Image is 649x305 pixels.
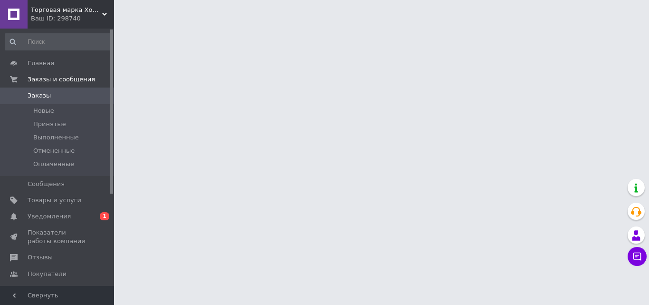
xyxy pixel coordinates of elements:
[100,212,109,220] span: 1
[33,107,54,115] span: Новые
[28,228,88,246] span: Показатели работы компании
[31,14,114,23] div: Ваш ID: 298740
[28,212,71,221] span: Уведомления
[28,180,65,188] span: Сообщения
[33,147,75,155] span: Отмененные
[28,270,67,278] span: Покупатели
[28,196,81,205] span: Товары и услуги
[33,133,79,142] span: Выполненные
[28,91,51,100] span: Заказы
[5,33,112,50] input: Поиск
[28,59,54,68] span: Главная
[28,253,53,262] span: Отзывы
[628,247,647,266] button: Чат с покупателем
[28,75,95,84] span: Заказы и сообщения
[33,120,66,128] span: Принятые
[31,6,102,14] span: Торговая марка Хорс-М
[33,160,74,168] span: Оплаченные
